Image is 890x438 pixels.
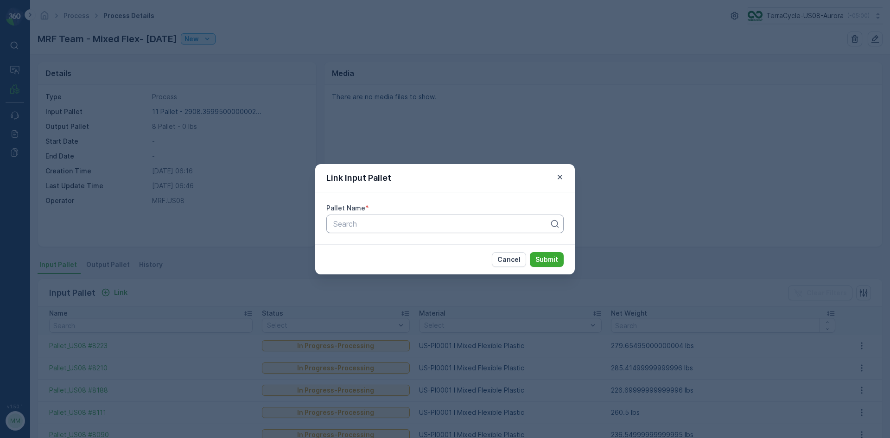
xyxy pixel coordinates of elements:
[326,204,365,212] label: Pallet Name
[326,171,391,184] p: Link Input Pallet
[535,255,558,264] p: Submit
[492,252,526,267] button: Cancel
[497,255,521,264] p: Cancel
[530,252,564,267] button: Submit
[333,218,549,229] p: Search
